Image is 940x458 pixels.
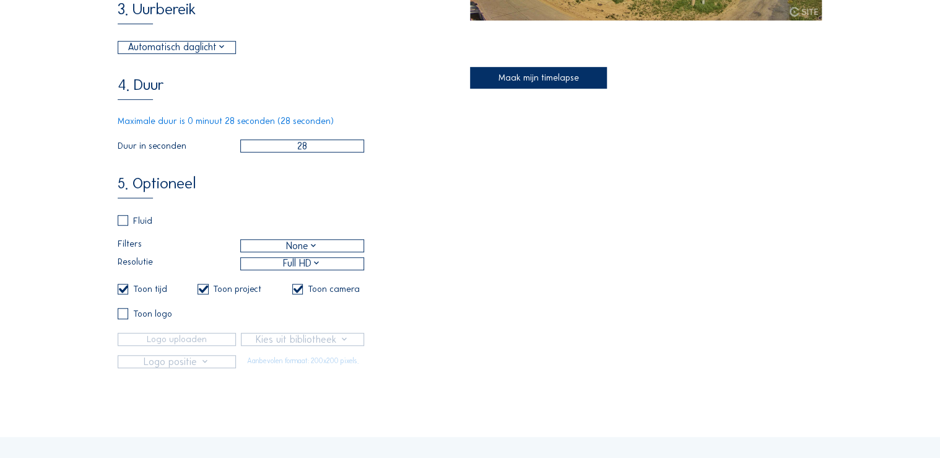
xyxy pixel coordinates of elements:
div: Full HD [283,256,321,271]
input: Logo uploaden [118,333,237,346]
div: None [286,239,318,253]
div: Toon project [213,284,261,293]
div: Toon tijd [133,284,167,293]
img: C-Site Logo [790,7,818,16]
div: 3. Uurbereik [118,1,196,24]
label: Filters [118,239,240,252]
div: Toon camera [308,284,360,293]
div: 5. Optioneel [118,175,196,198]
div: Maak mijn timelapse [470,67,607,89]
label: Resolutie [118,257,240,270]
div: None [241,240,363,252]
div: Automatisch daglicht [128,40,227,55]
div: Toon logo [133,309,172,318]
div: 4. Duur [118,77,164,100]
div: Automatisch daglicht [118,42,236,53]
div: Aanbevolen formaat: 200x200 pixels. [241,355,364,368]
label: Duur in seconden [118,141,240,150]
div: Maximale duur is 0 minuut 28 seconden (28 seconden) [118,117,364,125]
div: Full HD [241,258,363,270]
div: Fluid [133,216,152,225]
